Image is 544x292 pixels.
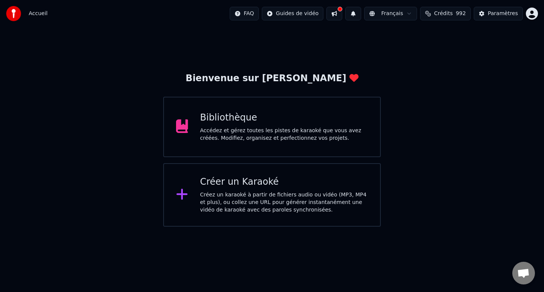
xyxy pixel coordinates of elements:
[185,73,358,85] div: Bienvenue sur [PERSON_NAME]
[456,10,466,17] span: 992
[29,10,48,17] span: Accueil
[434,10,453,17] span: Crédits
[200,112,368,124] div: Bibliothèque
[488,10,518,17] div: Paramètres
[6,6,21,21] img: youka
[262,7,323,20] button: Guides de vidéo
[512,262,535,284] div: Ouvrir le chat
[420,7,471,20] button: Crédits992
[29,10,48,17] nav: breadcrumb
[200,127,368,142] div: Accédez et gérez toutes les pistes de karaoké que vous avez créées. Modifiez, organisez et perfec...
[200,176,368,188] div: Créer un Karaoké
[200,191,368,214] div: Créez un karaoké à partir de fichiers audio ou vidéo (MP3, MP4 et plus), ou collez une URL pour g...
[474,7,523,20] button: Paramètres
[230,7,259,20] button: FAQ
